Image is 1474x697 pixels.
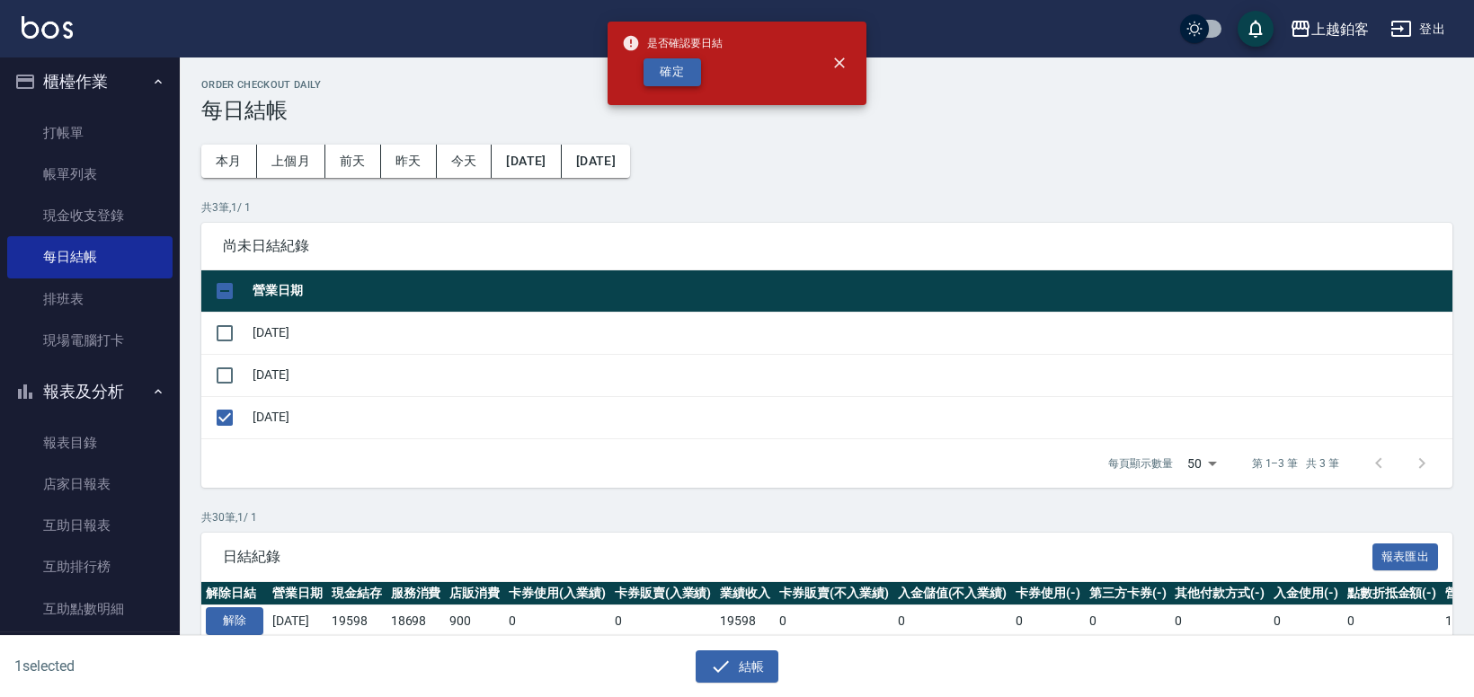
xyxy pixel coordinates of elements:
button: 確定 [644,58,701,86]
span: 尚未日結紀錄 [223,237,1431,255]
td: 19598 [327,605,386,638]
a: 報表目錄 [7,422,173,463]
td: 0 [1170,605,1269,638]
td: 900 [445,605,504,638]
a: 排班表 [7,278,173,320]
span: 是否確認要日結 [622,34,723,52]
th: 業績收入 [715,582,775,605]
th: 卡券使用(-) [1011,582,1085,605]
th: 解除日結 [201,582,268,605]
td: [DATE] [268,605,327,638]
th: 營業日期 [248,270,1452,313]
a: 帳單列表 [7,154,173,195]
td: 0 [1011,605,1085,638]
a: 互助點數明細 [7,588,173,630]
th: 其他付款方式(-) [1170,582,1269,605]
td: [DATE] [248,312,1452,354]
th: 入金使用(-) [1269,582,1343,605]
td: 0 [1085,605,1171,638]
h2: Order checkout daily [201,79,1452,91]
a: 互助日報表 [7,505,173,546]
th: 卡券販賣(入業績) [610,582,716,605]
a: 報表匯出 [1372,547,1439,564]
th: 服務消費 [386,582,446,605]
td: 0 [1343,605,1442,638]
button: 今天 [437,145,493,178]
a: 每日結帳 [7,236,173,278]
a: 現場電腦打卡 [7,320,173,361]
button: 結帳 [696,650,779,684]
th: 營業日期 [268,582,327,605]
p: 每頁顯示數量 [1108,455,1173,472]
th: 現金結存 [327,582,386,605]
td: [DATE] [248,354,1452,396]
a: 每日業績分析表 [7,630,173,671]
a: 店家日報表 [7,463,173,505]
button: 報表匯出 [1372,543,1439,571]
th: 卡券販賣(不入業績) [775,582,893,605]
td: 0 [775,605,893,638]
th: 店販消費 [445,582,504,605]
button: 報表及分析 [7,368,173,415]
td: 0 [893,605,1012,638]
button: 櫃檯作業 [7,58,173,105]
button: 昨天 [381,145,437,178]
td: [DATE] [248,396,1452,438]
td: 19598 [715,605,775,638]
button: 上個月 [257,145,325,178]
h3: 每日結帳 [201,98,1452,123]
button: 登出 [1383,13,1452,46]
a: 打帳單 [7,112,173,154]
td: 18698 [386,605,446,638]
button: 上越鉑客 [1283,11,1376,48]
div: 50 [1180,439,1223,488]
button: 解除 [206,607,263,635]
button: [DATE] [562,145,630,178]
p: 第 1–3 筆 共 3 筆 [1252,455,1339,472]
td: 0 [610,605,716,638]
a: 互助排行榜 [7,546,173,587]
button: [DATE] [492,145,561,178]
th: 點數折抵金額(-) [1343,582,1442,605]
h6: 1 selected [14,655,365,677]
p: 共 3 筆, 1 / 1 [201,199,1452,216]
button: 本月 [201,145,257,178]
a: 現金收支登錄 [7,195,173,236]
th: 第三方卡券(-) [1085,582,1171,605]
img: Logo [22,16,73,39]
button: 前天 [325,145,381,178]
th: 入金儲值(不入業績) [893,582,1012,605]
p: 共 30 筆, 1 / 1 [201,509,1452,525]
th: 卡券使用(入業績) [504,582,610,605]
button: close [820,43,859,83]
div: 上越鉑客 [1311,18,1369,40]
td: 0 [504,605,610,638]
span: 日結紀錄 [223,548,1372,566]
td: 0 [1269,605,1343,638]
button: save [1238,11,1274,47]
